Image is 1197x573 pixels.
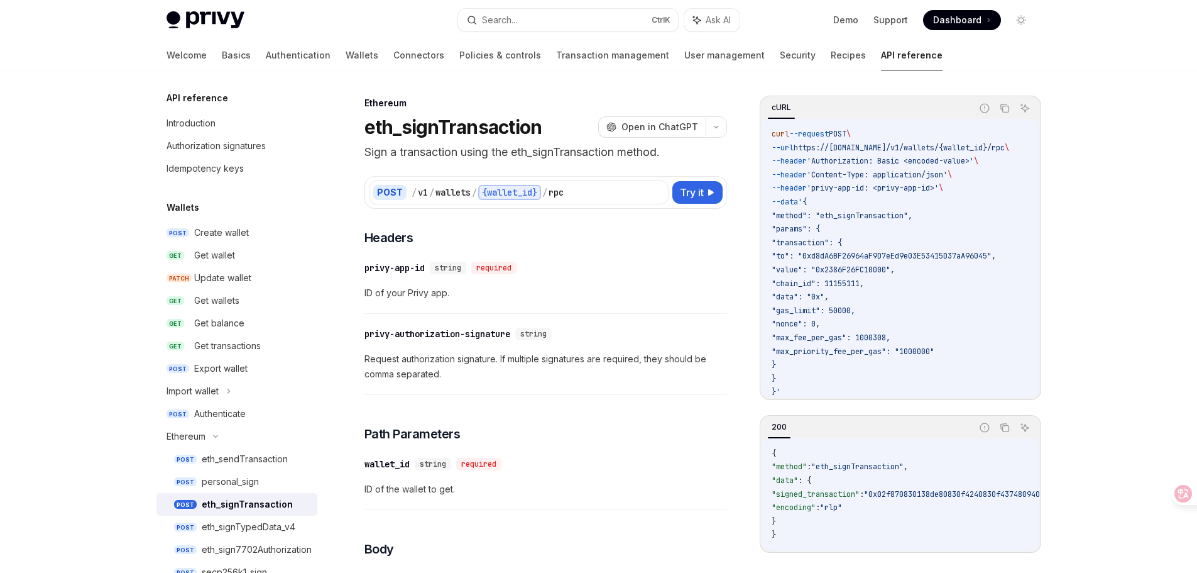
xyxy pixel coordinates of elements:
div: / [429,186,434,199]
div: eth_sendTransaction [202,452,288,467]
span: string [520,329,547,339]
a: Introduction [156,112,317,135]
div: Get transactions [194,338,261,353]
span: https://[DOMAIN_NAME]/v1/wallets/{wallet_id}/rpc [794,143,1005,153]
a: Support [873,14,908,26]
button: Ask AI [684,9,740,31]
h5: Wallets [167,200,199,215]
span: Request authorization signature. If multiple signatures are required, they should be comma separa... [364,352,727,382]
div: privy-app-id [364,262,425,274]
div: / [472,186,477,199]
button: Report incorrect code [976,100,993,116]
div: Idempotency keys [167,161,244,176]
span: POST [829,129,846,139]
span: 'Authorization: Basic <encoded-value>' [807,156,974,166]
a: POSTCreate wallet [156,221,317,244]
span: POST [174,545,197,555]
p: Sign a transaction using the eth_signTransaction method. [364,143,727,161]
div: eth_signTransaction [202,497,293,512]
div: required [471,262,517,274]
span: "max_fee_per_gas": 1000308, [772,333,890,343]
span: : [807,462,811,472]
span: Body [364,540,394,558]
span: ID of the wallet to get. [364,482,727,497]
a: POSTeth_sign7702Authorization [156,538,317,561]
a: GETGet wallets [156,289,317,312]
span: PATCH [167,274,192,283]
span: POST [174,455,197,464]
div: Search... [482,13,517,28]
a: Dashboard [923,10,1001,30]
a: API reference [881,40,943,70]
span: GET [167,296,184,306]
span: Open in ChatGPT [621,121,698,133]
span: Ask AI [706,14,731,26]
a: POSTeth_signTransaction [156,493,317,516]
div: POST [373,185,407,200]
div: eth_signTypedData_v4 [202,520,295,535]
div: wallet_id [364,458,410,470]
a: Security [780,40,816,70]
div: Get balance [194,316,244,331]
button: Search...CtrlK [458,9,678,31]
div: Ethereum [167,429,205,444]
button: Ask AI [1017,420,1033,436]
span: "eth_signTransaction" [811,462,904,472]
div: eth_sign7702Authorization [202,542,312,557]
a: Transaction management [556,40,669,70]
a: Policies & controls [459,40,541,70]
span: --data [772,197,798,207]
a: Authentication [266,40,331,70]
div: Authenticate [194,406,246,421]
span: POST [167,228,189,238]
a: Wallets [346,40,378,70]
button: Toggle dark mode [1011,10,1031,30]
a: GETGet balance [156,312,317,335]
a: Basics [222,40,251,70]
span: \ [948,170,952,180]
a: GETGet transactions [156,335,317,357]
a: Welcome [167,40,207,70]
h1: eth_signTransaction [364,116,542,138]
div: / [412,186,417,199]
span: } [772,374,776,384]
span: POST [174,523,197,532]
span: "data": "0x", [772,292,829,302]
span: --url [772,143,794,153]
span: --header [772,156,807,166]
span: "chain_id": 11155111, [772,279,864,289]
span: POST [174,477,197,487]
div: Update wallet [194,270,251,286]
div: Create wallet [194,225,249,240]
div: Get wallet [194,248,235,263]
span: GET [167,251,184,260]
div: Import wallet [167,384,219,399]
span: "value": "0x2386F26FC10000", [772,265,895,275]
a: Recipes [831,40,866,70]
span: "nonce": 0, [772,319,820,329]
span: ID of your Privy app. [364,286,727,301]
button: Ask AI [1017,100,1033,116]
div: v1 [418,186,428,199]
span: "signed_transaction" [772,489,860,499]
span: POST [167,364,189,374]
a: POSTeth_signTypedData_v4 [156,516,317,538]
span: GET [167,319,184,328]
h5: API reference [167,91,228,106]
span: Path Parameters [364,425,461,443]
span: POST [174,500,197,509]
div: wallets [435,186,471,199]
div: required [456,458,501,470]
a: Idempotency keys [156,157,317,180]
span: : [860,489,864,499]
div: Get wallets [194,293,239,308]
div: / [542,186,547,199]
span: }' [772,387,780,397]
div: Export wallet [194,361,248,376]
span: POST [167,409,189,419]
a: User management [684,40,765,70]
span: GET [167,342,184,351]
a: POSTeth_sendTransaction [156,448,317,470]
span: "max_priority_fee_per_gas": "1000000" [772,347,934,357]
div: rpc [549,186,564,199]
